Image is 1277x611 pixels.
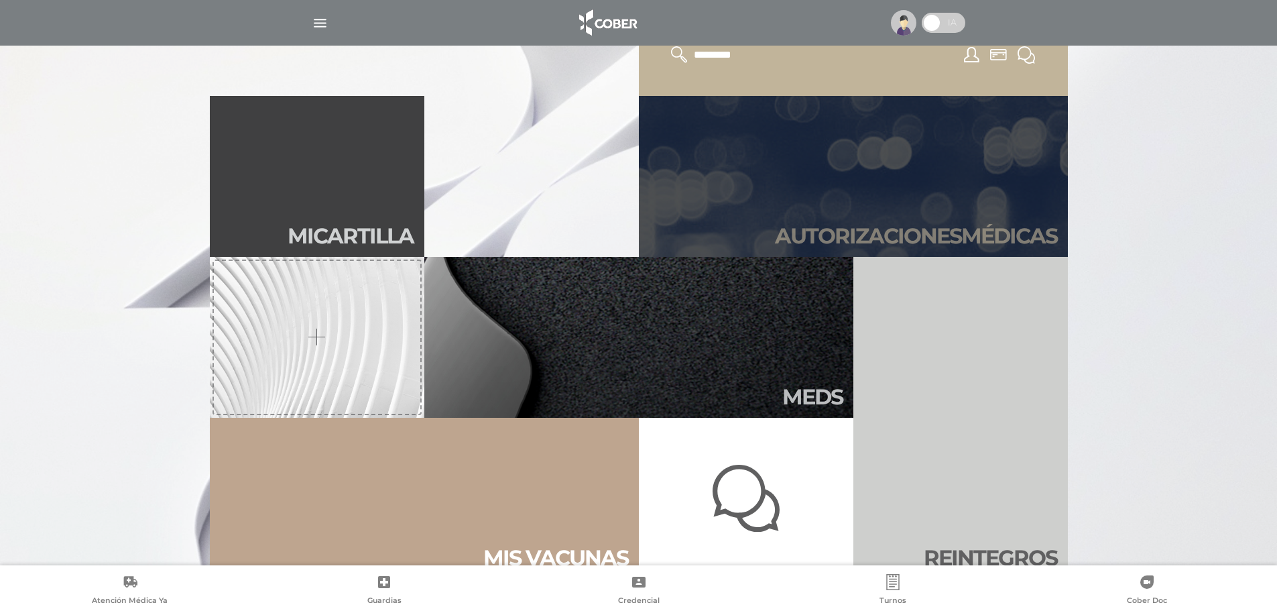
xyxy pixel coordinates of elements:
h2: Autori zaciones médicas [775,223,1057,249]
span: Guardias [367,596,402,608]
img: logo_cober_home-white.png [572,7,642,39]
span: Turnos [879,596,906,608]
a: Turnos [766,574,1020,608]
span: Credencial [618,596,660,608]
a: Cober Doc [1020,574,1274,608]
a: Guardias [257,574,511,608]
h2: Meds [782,384,843,410]
span: Atención Médica Ya [92,596,168,608]
img: Cober_menu-lines-white.svg [312,15,328,32]
a: Mis vacunas [210,418,639,579]
a: Atención Médica Ya [3,574,257,608]
h2: Mis vacu nas [483,545,628,571]
h2: Rein te gros [924,545,1057,571]
a: Meds [424,257,853,418]
a: Credencial [511,574,766,608]
a: Reintegros [853,257,1068,579]
a: Micartilla [210,96,424,257]
h2: Mi car tilla [288,223,414,249]
span: Cober Doc [1127,596,1167,608]
img: profile-placeholder.svg [891,10,916,36]
a: Autorizacionesmédicas [639,96,1068,257]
